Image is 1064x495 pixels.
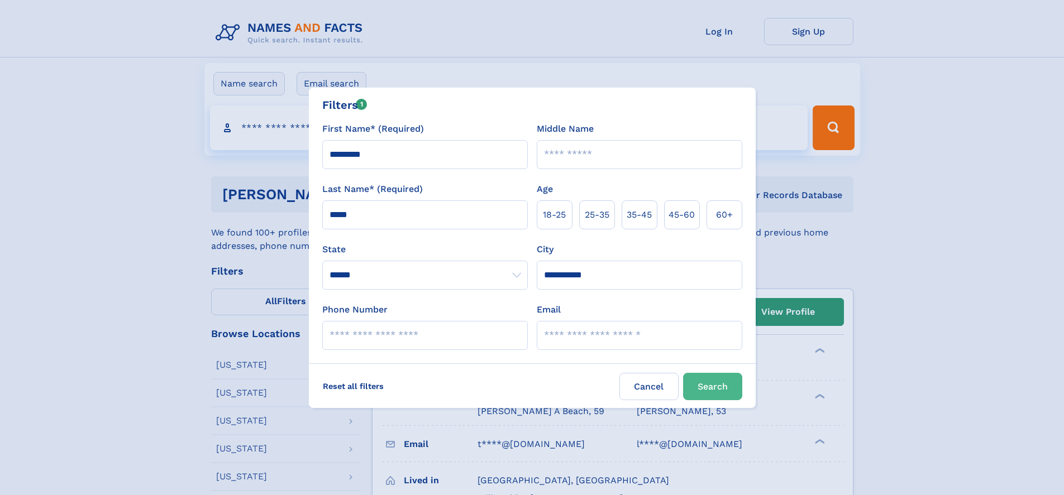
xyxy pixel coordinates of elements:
[585,208,609,222] span: 25‑35
[537,243,554,256] label: City
[322,303,388,316] label: Phone Number
[322,182,423,196] label: Last Name* (Required)
[627,208,652,222] span: 35‑45
[716,208,733,222] span: 60+
[537,303,561,316] label: Email
[669,208,695,222] span: 45‑60
[537,122,594,136] label: Middle Name
[543,208,566,222] span: 18‑25
[316,373,391,400] label: Reset all filters
[683,373,742,400] button: Search
[322,243,528,256] label: State
[537,182,553,196] label: Age
[322,97,368,113] div: Filters
[322,122,424,136] label: First Name* (Required)
[619,373,679,400] label: Cancel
